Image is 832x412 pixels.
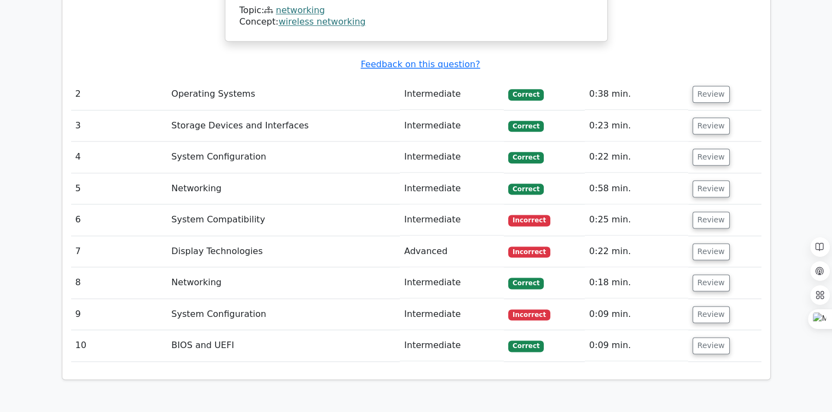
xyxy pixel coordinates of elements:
td: 0:23 min. [585,110,688,142]
button: Review [693,274,730,291]
div: Concept: [240,16,593,28]
td: 8 [71,267,167,298]
td: Intermediate [400,330,504,361]
td: Intermediate [400,204,504,236]
button: Review [693,211,730,228]
td: System Compatibility [167,204,400,236]
td: Intermediate [400,267,504,298]
span: Correct [508,278,544,289]
span: Correct [508,121,544,132]
span: Correct [508,340,544,351]
span: Incorrect [508,246,550,257]
td: Intermediate [400,110,504,142]
span: Incorrect [508,309,550,320]
td: Display Technologies [167,236,400,267]
td: Intermediate [400,173,504,204]
button: Review [693,180,730,197]
button: Review [693,86,730,103]
td: Intermediate [400,79,504,110]
td: 2 [71,79,167,110]
td: Networking [167,267,400,298]
button: Review [693,117,730,134]
span: Incorrect [508,215,550,226]
td: 7 [71,236,167,267]
a: wireless networking [278,16,365,27]
span: Correct [508,152,544,163]
td: Storage Devices and Interfaces [167,110,400,142]
td: 0:25 min. [585,204,688,236]
td: 0:18 min. [585,267,688,298]
td: 6 [71,204,167,236]
button: Review [693,149,730,166]
a: Feedback on this question? [360,59,480,69]
span: Correct [508,89,544,100]
button: Review [693,337,730,354]
td: 0:58 min. [585,173,688,204]
td: 0:22 min. [585,236,688,267]
td: Advanced [400,236,504,267]
td: Networking [167,173,400,204]
span: Correct [508,184,544,195]
button: Review [693,243,730,260]
td: Intermediate [400,142,504,173]
div: Topic: [240,5,593,16]
td: BIOS and UEFI [167,330,400,361]
td: Intermediate [400,299,504,330]
td: Operating Systems [167,79,400,110]
button: Review [693,306,730,323]
td: 0:09 min. [585,299,688,330]
td: 0:09 min. [585,330,688,361]
td: 5 [71,173,167,204]
td: 4 [71,142,167,173]
a: networking [276,5,325,15]
td: System Configuration [167,299,400,330]
td: System Configuration [167,142,400,173]
td: 9 [71,299,167,330]
td: 10 [71,330,167,361]
td: 3 [71,110,167,142]
td: 0:22 min. [585,142,688,173]
td: 0:38 min. [585,79,688,110]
